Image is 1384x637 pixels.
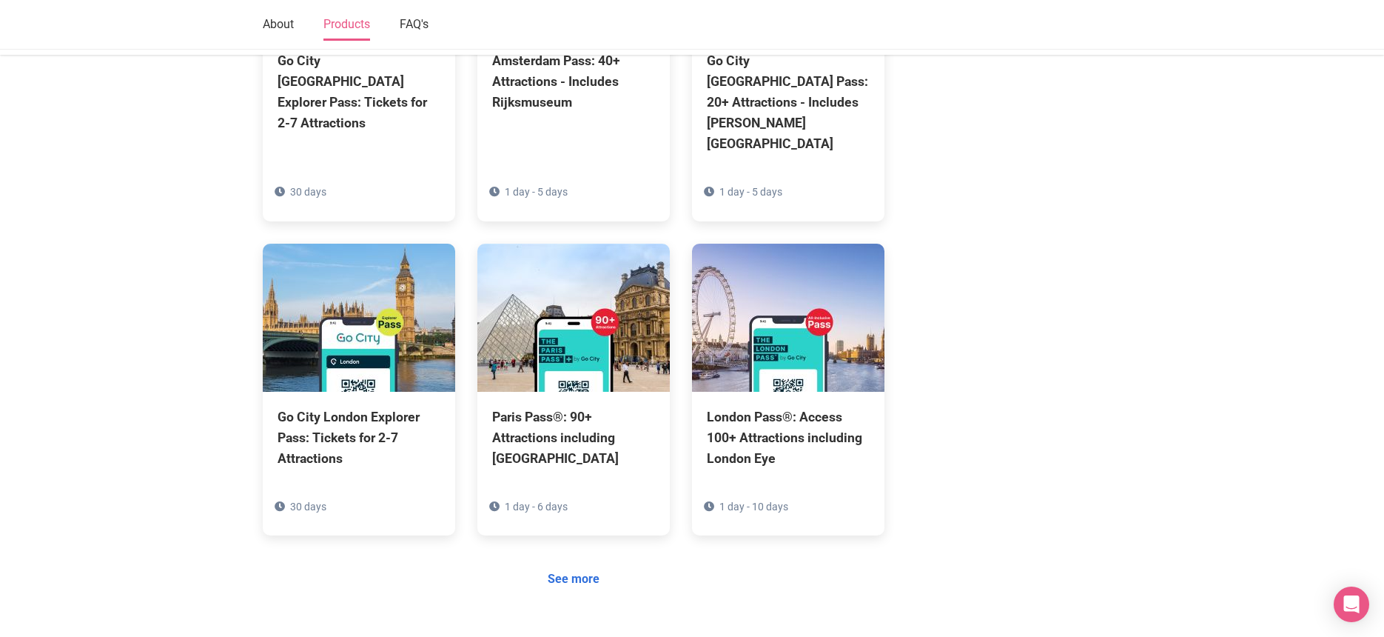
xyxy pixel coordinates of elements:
span: 1 day - 5 days [719,186,782,198]
div: Open Intercom Messenger [1334,587,1369,622]
div: Go City [GEOGRAPHIC_DATA] Pass: 20+ Attractions - Includes [PERSON_NAME][GEOGRAPHIC_DATA] [707,50,870,155]
a: Products [323,10,370,41]
span: 1 day - 5 days [505,186,568,198]
img: Go City London Explorer Pass: Tickets for 2-7 Attractions [263,244,455,392]
img: Paris Pass®: 90+ Attractions including Louvre [477,244,670,392]
div: Paris Pass®: 90+ Attractions including [GEOGRAPHIC_DATA] [492,407,655,469]
span: 1 day - 10 days [719,501,788,513]
a: Go City London Explorer Pass: Tickets for 2-7 Attractions 30 days [263,244,455,536]
a: Paris Pass®: 90+ Attractions including [GEOGRAPHIC_DATA] 1 day - 6 days [477,244,670,536]
span: 1 day - 6 days [505,501,568,513]
img: London Pass®: Access 100+ Attractions including London Eye [692,244,884,392]
div: Go City London Explorer Pass: Tickets for 2-7 Attractions [278,407,440,469]
a: London Pass®: Access 100+ Attractions including London Eye 1 day - 10 days [692,244,884,536]
span: 30 days [290,501,326,513]
div: Amsterdam Pass: 40+ Attractions - Includes Rijksmuseum [492,50,655,113]
div: London Pass®: Access 100+ Attractions including London Eye [707,407,870,469]
a: See more [538,565,609,593]
a: FAQ's [400,10,429,41]
span: 30 days [290,186,326,198]
div: Go City [GEOGRAPHIC_DATA] Explorer Pass: Tickets for 2-7 Attractions [278,50,440,134]
a: About [263,10,294,41]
